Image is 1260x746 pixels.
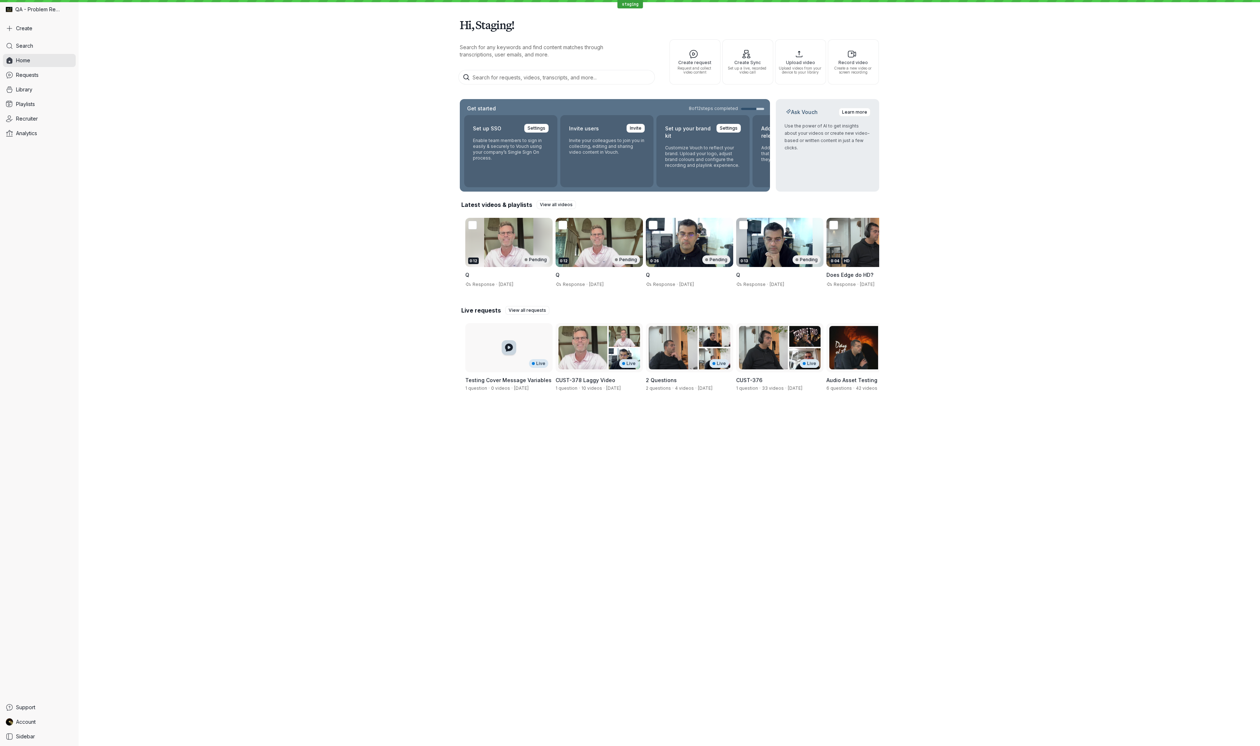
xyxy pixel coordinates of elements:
[698,385,712,391] span: Created by Staging Problem Reproduction
[612,255,640,264] div: Pending
[785,109,819,116] h2: Ask Vouch
[646,377,677,383] span: 2 Questions
[670,39,720,85] button: Create requestRequest and collect video content
[766,282,770,287] span: ·
[16,86,32,93] span: Library
[673,66,717,74] span: Request and collect video content
[832,282,856,287] span: Response
[675,282,679,287] span: ·
[689,106,738,111] span: 8 of 12 steps completed
[852,385,856,391] span: ·
[826,377,877,383] span: Audio Asset Testing
[630,125,641,132] span: Invite
[3,127,76,140] a: Analytics
[665,124,712,141] h2: Set up your brand kit
[742,282,766,287] span: Response
[3,98,76,111] a: Playlists
[679,282,694,287] span: [DATE]
[720,125,738,132] span: Settings
[856,282,860,287] span: ·
[3,54,76,67] a: Home
[3,39,76,52] a: Search
[556,272,560,278] span: Q
[510,385,514,391] span: ·
[522,255,550,264] div: Pending
[589,282,604,287] span: [DATE]
[775,39,826,85] button: Upload videoUpload videos from your device to your library
[465,385,487,391] span: 1 question
[524,124,549,133] a: Settings
[561,282,585,287] span: Response
[831,60,876,65] span: Record video
[602,385,606,391] span: ·
[726,60,770,65] span: Create Sync
[585,282,589,287] span: ·
[569,124,599,133] h2: Invite users
[739,258,750,264] div: 0:13
[736,272,740,278] span: Q
[761,145,837,162] p: Add your own content release form that responders agree to when they record using Vouch.
[528,125,545,132] span: Settings
[569,138,645,155] p: Invite your colleagues to join you in collecting, editing and sharing video content in Vouch.
[15,6,62,13] span: QA - Problem Reproduction
[558,258,569,264] div: 0:12
[16,718,36,726] span: Account
[793,255,821,264] div: Pending
[606,385,621,391] span: Created by Staging Problem Reproduction
[649,258,660,264] div: 0:26
[826,272,873,278] span: Does Edge do HD?
[778,66,823,74] span: Upload videos from your device to your library
[770,282,784,287] span: [DATE]
[466,105,497,112] h2: Get started
[460,15,879,35] h1: Hi, Staging!
[581,385,602,391] span: 10 videos
[556,385,577,391] span: 1 question
[465,272,469,278] span: Q
[831,66,876,74] span: Create a new video or screen recording
[468,258,479,264] div: 0:12
[16,130,37,137] span: Analytics
[829,258,841,264] div: 0:04
[784,385,788,391] span: ·
[673,60,717,65] span: Create request
[465,377,552,383] span: Testing Cover Message Variables
[3,730,76,743] a: Sidebar
[3,22,76,35] button: Create
[761,124,808,141] h2: Add your content release form
[856,385,877,391] span: 42 videos
[458,70,655,85] input: Search for requests, videos, transcripts, and more...
[736,385,758,391] span: 1 question
[6,6,12,13] img: QA - Problem Reproduction avatar
[694,385,698,391] span: ·
[762,385,784,391] span: 33 videos
[3,715,76,729] a: Staging Problem Reproduction avatarAccount
[689,106,764,111] a: 8of12steps completed
[6,718,13,726] img: Staging Problem Reproduction avatar
[726,66,770,74] span: Set up a live, recorded video call
[828,39,879,85] button: Record videoCreate a new video or screen recording
[665,145,741,168] p: Customize Vouch to reflect your brand. Upload your logo, adjust brand colours and configure the r...
[509,307,546,314] span: View all requests
[3,701,76,714] a: Support
[716,124,741,133] a: Settings
[758,385,762,391] span: ·
[16,115,38,122] span: Recruiter
[3,3,76,16] div: QA - Problem Reproduction
[646,385,671,391] span: 2 questions
[785,122,870,152] p: Use the power of AI to get insights about your videos or create new video-based or written conten...
[736,377,762,383] span: CUST-376
[495,282,499,287] span: ·
[652,282,675,287] span: Response
[839,108,870,117] a: Learn more
[675,385,694,391] span: 4 videos
[842,109,867,116] span: Learn more
[460,44,635,58] p: Search for any keywords and find content matches through transcriptions, user emails, and more.
[514,385,529,391] span: Created by Staging Problem Reproduction
[461,306,501,314] h2: Live requests
[471,282,495,287] span: Response
[702,255,730,264] div: Pending
[473,138,549,161] p: Enable team members to sign in easily & securely to Vouch using your company’s Single Sign On pro...
[491,385,510,391] span: 0 videos
[671,385,675,391] span: ·
[16,57,30,64] span: Home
